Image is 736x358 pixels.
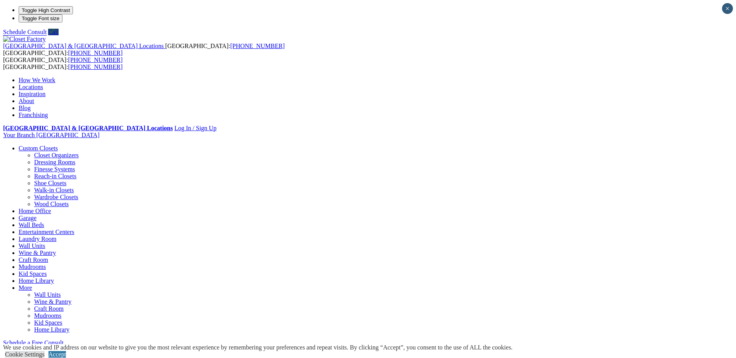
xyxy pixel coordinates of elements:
a: Accept [48,351,66,358]
a: Cookie Settings [5,351,45,358]
span: [GEOGRAPHIC_DATA] [36,132,99,138]
a: Your Branch [GEOGRAPHIC_DATA] [3,132,100,138]
a: Mudrooms [19,263,46,270]
a: Log In / Sign Up [174,125,216,131]
a: Home Library [19,277,54,284]
a: Craft Room [19,256,48,263]
a: [GEOGRAPHIC_DATA] & [GEOGRAPHIC_DATA] Locations [3,125,173,131]
a: Wall Units [34,291,61,298]
img: Closet Factory [3,36,46,43]
a: [GEOGRAPHIC_DATA] & [GEOGRAPHIC_DATA] Locations [3,43,165,49]
a: More menu text will display only on big screen [19,284,32,291]
button: Toggle Font size [19,14,62,22]
a: Wine & Pantry [19,250,56,256]
a: Wall Units [19,243,45,249]
a: Home Office [19,208,51,214]
span: [GEOGRAPHIC_DATA]: [GEOGRAPHIC_DATA]: [3,57,123,70]
a: How We Work [19,77,55,83]
a: Wine & Pantry [34,298,71,305]
a: Wood Closets [34,201,69,207]
a: Wardrobe Closets [34,194,78,200]
a: Walk-in Closets [34,187,74,193]
a: Craft Room [34,305,64,312]
a: Locations [19,84,43,90]
a: Blog [19,105,31,111]
a: Schedule Consult [3,29,47,35]
a: Kid Spaces [34,319,62,326]
a: Dressing Rooms [34,159,75,165]
button: Close [722,3,733,14]
span: Toggle High Contrast [22,7,70,13]
a: Call [48,29,59,35]
span: Toggle Font size [22,15,59,21]
a: Mudrooms [34,312,61,319]
span: [GEOGRAPHIC_DATA]: [GEOGRAPHIC_DATA]: [3,43,285,56]
a: Wall Beds [19,222,44,228]
a: Reach-in Closets [34,173,76,179]
a: Schedule a Free Consult (opens a dropdown menu) [3,339,64,346]
a: Finesse Systems [34,166,75,172]
a: [PHONE_NUMBER] [68,64,123,70]
a: Home Library [34,326,69,333]
a: About [19,98,34,104]
button: Toggle High Contrast [19,6,73,14]
a: [PHONE_NUMBER] [68,50,123,56]
a: Inspiration [19,91,45,97]
span: [GEOGRAPHIC_DATA] & [GEOGRAPHIC_DATA] Locations [3,43,164,49]
a: Custom Closets [19,145,58,151]
a: [PHONE_NUMBER] [230,43,284,49]
a: Garage [19,215,36,221]
span: Your Branch [3,132,35,138]
a: [PHONE_NUMBER] [68,57,123,63]
a: Closet Organizers [34,152,79,158]
a: Entertainment Centers [19,229,74,235]
a: Shoe Closets [34,180,66,186]
div: We use cookies and IP address on our website to give you the most relevant experience by remember... [3,344,513,351]
a: Laundry Room [19,236,56,242]
a: Kid Spaces [19,270,47,277]
a: Franchising [19,112,48,118]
